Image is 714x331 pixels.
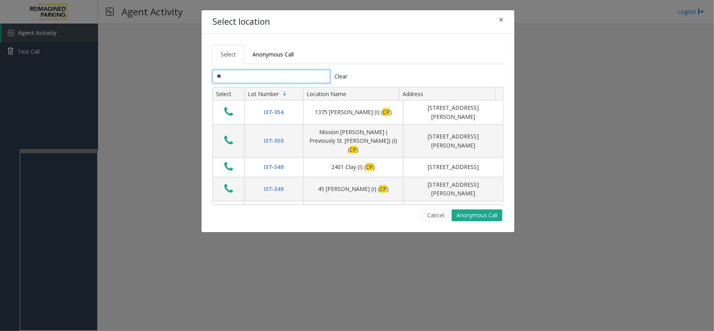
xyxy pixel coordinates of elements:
div: Data table [213,87,503,204]
div: I37-349 [249,185,298,193]
span: Address [403,90,423,98]
div: I37-349 [249,163,298,171]
div: [STREET_ADDRESS][PERSON_NAME] [408,180,498,198]
button: Clear [330,70,352,83]
span: CP [350,146,357,153]
span: CP [383,108,390,116]
div: [STREET_ADDRESS] [408,163,498,171]
div: 1375 [PERSON_NAME] (I) ( ) [308,108,398,116]
div: Mission [PERSON_NAME] ( Previously St. [PERSON_NAME]) (I) ( ) [308,128,398,154]
div: [STREET_ADDRESS][PERSON_NAME] [408,104,498,121]
span: Location Name [307,90,346,98]
span: CP [366,163,373,171]
button: Anonymous Call [452,209,502,221]
h4: Select location [213,16,270,28]
span: Lot Number [248,90,279,98]
span: CP [380,185,387,193]
button: Close [493,10,509,29]
div: I37-354 [249,108,298,116]
span: Sortable [282,91,288,97]
div: I37-350 [249,136,298,145]
div: 45 [PERSON_NAME] (I) ( ) [308,185,398,193]
span: Select [221,51,236,58]
span: × [499,14,503,25]
span: Anonymous Call [253,51,294,58]
div: 2401 Clay (I) ( ) [308,163,398,171]
ul: Tabs [213,45,503,64]
th: Select [213,87,244,101]
button: Cancel [422,209,449,221]
div: [STREET_ADDRESS][PERSON_NAME] [408,132,498,150]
